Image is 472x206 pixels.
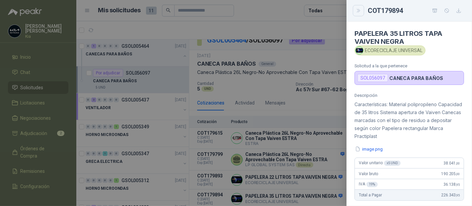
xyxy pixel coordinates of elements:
[359,172,378,176] span: Valor bruto
[354,146,383,153] button: image.png
[441,193,460,197] span: 226.343
[354,63,464,68] p: Solicitud a la que pertenece
[456,193,460,197] span: ,95
[441,172,460,176] span: 190.205
[354,93,464,98] p: Descripción
[456,162,460,165] span: ,00
[357,74,388,82] div: SOL056097
[354,45,426,55] div: ECORECICLAJE UNIVERSAL
[359,193,382,197] span: Total a Pagar
[354,7,362,15] button: Close
[443,161,460,166] span: 38.041
[359,161,401,166] span: Valor unitario
[443,182,460,187] span: 36.138
[359,182,378,187] span: IVA
[456,172,460,176] span: ,00
[456,183,460,186] span: ,95
[354,30,464,45] h4: PAPELERA 35 LITROS TAPA VAIVEN NEGRA
[384,161,401,166] div: x 5 UND
[389,75,443,81] p: CANECA PARA BAÑOS
[356,47,363,54] img: Company Logo
[354,101,464,140] p: Características: Material polipropileno Capacidad de 35 litros Sistema apertura de Vaiven Canecas...
[368,5,464,16] div: COT179894
[366,182,378,187] div: 19 %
